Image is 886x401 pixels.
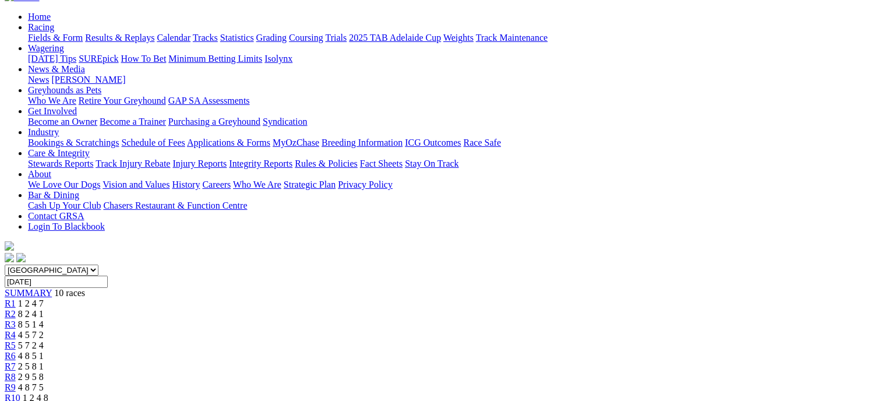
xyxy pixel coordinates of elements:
[28,148,90,158] a: Care & Integrity
[28,75,49,85] a: News
[157,33,190,43] a: Calendar
[96,159,170,168] a: Track Injury Rebate
[405,138,461,147] a: ICG Outcomes
[5,340,16,350] a: R5
[18,298,44,308] span: 1 2 4 7
[28,159,881,169] div: Care & Integrity
[28,138,119,147] a: Bookings & Scratchings
[193,33,218,43] a: Tracks
[28,159,93,168] a: Stewards Reports
[100,117,166,126] a: Become a Trainer
[5,298,16,308] a: R1
[18,372,44,382] span: 2 9 5 8
[28,180,100,189] a: We Love Our Dogs
[28,106,77,116] a: Get Involved
[18,319,44,329] span: 8 5 1 4
[28,33,881,43] div: Racing
[28,54,76,64] a: [DATE] Tips
[322,138,403,147] a: Breeding Information
[202,180,231,189] a: Careers
[5,309,16,319] a: R2
[338,180,393,189] a: Privacy Policy
[264,54,292,64] a: Isolynx
[5,382,16,392] a: R9
[172,159,227,168] a: Injury Reports
[103,180,170,189] a: Vision and Values
[349,33,441,43] a: 2025 TAB Adelaide Cup
[18,351,44,361] span: 4 8 5 1
[28,127,59,137] a: Industry
[28,169,51,179] a: About
[28,64,85,74] a: News & Media
[476,33,548,43] a: Track Maintenance
[443,33,474,43] a: Weights
[28,54,881,64] div: Wagering
[51,75,125,85] a: [PERSON_NAME]
[5,361,16,371] a: R7
[16,253,26,262] img: twitter.svg
[405,159,458,168] a: Stay On Track
[79,96,166,105] a: Retire Your Greyhound
[5,330,16,340] a: R4
[28,200,101,210] a: Cash Up Your Club
[284,180,336,189] a: Strategic Plan
[5,372,16,382] a: R8
[220,33,254,43] a: Statistics
[28,190,79,200] a: Bar & Dining
[263,117,307,126] a: Syndication
[28,117,881,127] div: Get Involved
[289,33,323,43] a: Coursing
[18,382,44,392] span: 4 8 7 5
[5,319,16,329] a: R3
[187,138,270,147] a: Applications & Forms
[121,138,185,147] a: Schedule of Fees
[295,159,358,168] a: Rules & Policies
[5,241,14,251] img: logo-grsa-white.png
[18,330,44,340] span: 4 5 7 2
[273,138,319,147] a: MyOzChase
[18,340,44,350] span: 5 7 2 4
[28,200,881,211] div: Bar & Dining
[28,33,83,43] a: Fields & Form
[103,200,247,210] a: Chasers Restaurant & Function Centre
[28,211,84,221] a: Contact GRSA
[168,96,250,105] a: GAP SA Assessments
[256,33,287,43] a: Grading
[5,351,16,361] a: R6
[168,117,260,126] a: Purchasing a Greyhound
[229,159,292,168] a: Integrity Reports
[28,43,64,53] a: Wagering
[18,361,44,371] span: 2 5 8 1
[28,12,51,22] a: Home
[5,253,14,262] img: facebook.svg
[360,159,403,168] a: Fact Sheets
[28,75,881,85] div: News & Media
[5,276,108,288] input: Select date
[28,221,105,231] a: Login To Blackbook
[54,288,85,298] span: 10 races
[79,54,118,64] a: SUREpick
[168,54,262,64] a: Minimum Betting Limits
[28,96,76,105] a: Who We Are
[28,138,881,148] div: Industry
[28,22,54,32] a: Racing
[121,54,167,64] a: How To Bet
[18,309,44,319] span: 8 2 4 1
[28,180,881,190] div: About
[28,117,97,126] a: Become an Owner
[172,180,200,189] a: History
[233,180,281,189] a: Who We Are
[85,33,154,43] a: Results & Replays
[463,138,500,147] a: Race Safe
[5,288,52,298] a: SUMMARY
[28,96,881,106] div: Greyhounds as Pets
